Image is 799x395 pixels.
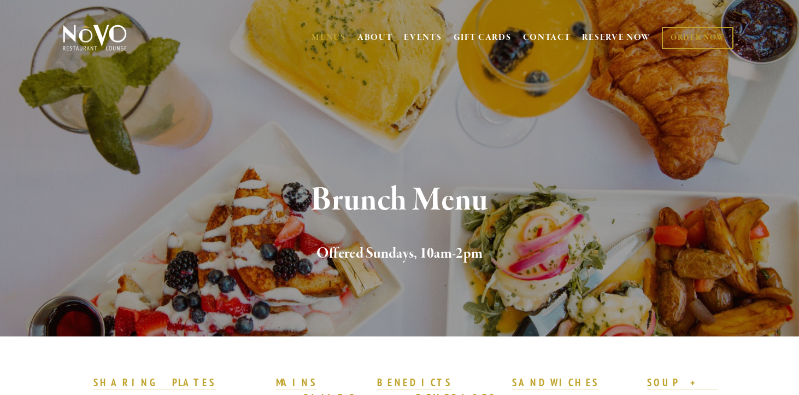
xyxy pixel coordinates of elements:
a: ABOUT [357,32,393,43]
h2: Offered Sundays, 10am-2pm [81,242,718,265]
strong: SANDWICHES [512,376,600,389]
a: SANDWICHES [512,376,600,390]
a: GIFT CARDS [454,27,512,48]
a: RESERVE NOW [582,27,651,48]
a: CONTACT [523,27,571,48]
a: MAINS [276,376,317,390]
h1: Brunch Menu [81,183,718,218]
img: Novo Restaurant &amp; Lounge [61,24,129,51]
a: ORDER NOW [662,27,733,49]
a: MENUS [312,32,346,43]
strong: SHARING PLATES [93,376,216,389]
a: SHARING PLATES [93,376,216,390]
a: EVENTS [404,32,442,43]
a: BENEDICTS [377,376,453,390]
strong: BENEDICTS [377,376,453,389]
strong: MAINS [276,376,317,389]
